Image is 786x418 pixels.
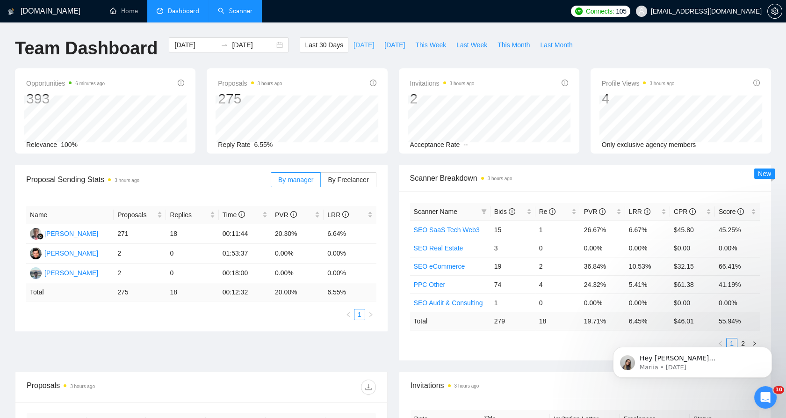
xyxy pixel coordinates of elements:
span: left [346,312,351,317]
span: This Week [415,40,446,50]
td: 0 [166,244,218,264]
td: 18 [166,283,218,301]
button: left [343,309,354,320]
span: Acceptance Rate [410,141,460,148]
td: 0.00% [324,264,376,283]
span: Invitations [411,380,760,391]
span: Time [223,211,245,219]
a: SEO Real Estate [414,244,463,252]
span: filter [479,205,489,219]
td: 6.45 % [625,312,670,330]
span: right [368,312,374,317]
time: 6 minutes ago [75,81,105,86]
td: 0.00% [580,239,625,257]
td: 0.00% [271,264,324,283]
span: Scanner Breakdown [410,172,760,184]
div: [PERSON_NAME] [44,228,98,239]
a: PPC Other [414,281,446,288]
td: 19 [490,257,535,275]
span: info-circle [562,80,568,86]
span: -- [463,141,468,148]
span: Hey [PERSON_NAME][EMAIL_ADDRESS][DOMAIN_NAME], Looks like your Upwork agency Equinox Dynamics LDA... [41,27,161,155]
span: info-circle [549,208,555,215]
td: 4 [535,275,580,293]
span: New [758,170,771,177]
td: 0.00% [625,293,670,312]
td: 20.30% [271,224,324,244]
li: Previous Page [343,309,354,320]
li: 1 [354,309,365,320]
td: 2 [535,257,580,275]
td: 41.19% [715,275,760,293]
span: filter [481,209,487,214]
span: info-circle [737,208,744,215]
td: 6.67% [625,220,670,239]
div: [PERSON_NAME] [44,248,98,258]
td: $61.38 [670,275,715,293]
button: Last Week [451,37,492,52]
td: 275 [114,283,166,301]
button: download [361,380,376,395]
span: 105 [616,6,626,16]
td: 0.00% [271,244,324,264]
a: SEO eCommerce [414,263,465,270]
td: $ 46.01 [670,312,715,330]
span: Proposals [218,78,282,89]
td: 0.00% [715,293,760,312]
span: Proposal Sending Stats [26,174,271,185]
span: PVR [275,211,297,219]
span: Opportunities [26,78,105,89]
span: download [361,383,375,391]
a: 1 [354,309,365,320]
td: $45.80 [670,220,715,239]
span: Last Week [456,40,487,50]
td: 36.84% [580,257,625,275]
a: SEO SaaS Tech Web3 [414,226,480,234]
span: info-circle [178,80,184,86]
td: 0 [535,293,580,312]
td: $0.00 [670,293,715,312]
iframe: Intercom live chat [754,386,777,409]
div: 4 [602,90,675,108]
td: 271 [114,224,166,244]
td: 74 [490,275,535,293]
span: Relevance [26,141,57,148]
img: YM [30,267,42,279]
span: 100% [61,141,78,148]
button: This Month [492,37,535,52]
button: setting [767,4,782,19]
span: Bids [494,208,515,215]
td: 0.00% [580,293,625,312]
span: CPR [674,208,696,215]
td: 0.00% [715,239,760,257]
time: 3 hours ago [115,178,139,183]
td: $32.15 [670,257,715,275]
span: info-circle [342,211,349,218]
span: info-circle [290,211,297,218]
iframe: Intercom notifications message [599,327,786,393]
button: This Week [410,37,451,52]
p: Message from Mariia, sent 3d ago [41,36,161,44]
td: 2 [114,264,166,283]
td: 6.55 % [324,283,376,301]
input: Start date [174,40,217,50]
span: Proposals [117,210,155,220]
td: 55.94 % [715,312,760,330]
time: 3 hours ago [258,81,282,86]
h1: Team Dashboard [15,37,158,59]
td: 24.32% [580,275,625,293]
span: info-circle [689,208,696,215]
span: info-circle [370,80,376,86]
span: Connects: [586,6,614,16]
td: 15 [490,220,535,239]
span: Only exclusive agency members [602,141,696,148]
th: Replies [166,206,218,224]
span: info-circle [599,208,606,215]
input: End date [232,40,274,50]
div: 2 [410,90,475,108]
a: setting [767,7,782,15]
div: 275 [218,90,282,108]
td: 1 [535,220,580,239]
